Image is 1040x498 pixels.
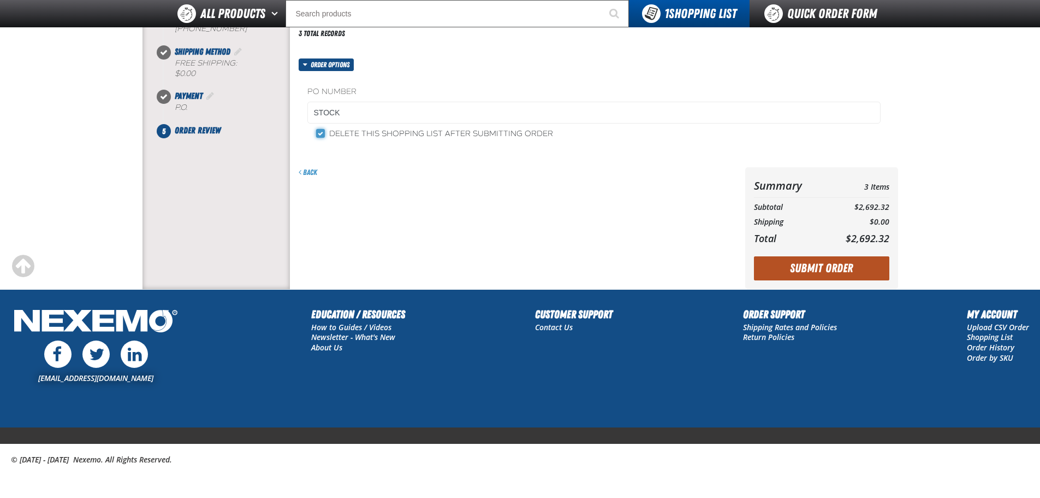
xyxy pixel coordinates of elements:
button: Order options [299,58,354,71]
div: 3 total records [299,28,345,39]
div: Scroll to the top [11,254,35,278]
a: How to Guides / Videos [311,322,391,332]
span: Shipping Method [175,46,230,57]
div: P.O. [175,103,290,113]
input: Delete this shopping list after submitting order [316,129,325,138]
span: $2,692.32 [846,232,889,245]
li: Payment. Step 4 of 5. Completed [164,90,290,124]
button: Submit Order [754,256,889,280]
a: Shopping List [967,332,1013,342]
h2: Customer Support [535,306,613,323]
td: 3 Items [824,176,889,195]
h2: My Account [967,306,1029,323]
a: Return Policies [743,332,794,342]
span: Order Review [175,125,221,136]
a: Contact Us [535,322,573,332]
a: Newsletter - What's New [311,332,395,342]
a: Shipping Rates and Policies [743,322,837,332]
div: Free Shipping: [175,58,290,79]
a: [EMAIL_ADDRESS][DOMAIN_NAME] [38,373,153,383]
strong: $0.00 [175,69,195,78]
li: Order Review. Step 5 of 5. Not Completed [164,124,290,137]
span: 5 [157,124,171,138]
a: Order History [967,342,1014,353]
img: Nexemo Logo [11,306,181,338]
a: Order by SKU [967,353,1013,363]
td: $2,692.32 [824,200,889,215]
h2: Education / Resources [311,306,405,323]
a: Edit Shipping Method [233,46,243,57]
th: Summary [754,176,825,195]
li: Shipping Method. Step 3 of 5. Completed [164,45,290,90]
a: Back [299,168,317,177]
a: Upload CSV Order [967,322,1029,332]
span: Shopping List [664,6,736,21]
span: All Products [200,4,265,24]
span: Payment [175,91,203,101]
th: Total [754,230,825,247]
h2: Order Support [743,306,837,323]
bdo: [PHONE_NUMBER] [175,24,247,33]
strong: 1 [664,6,669,21]
label: PO Number [307,87,881,97]
th: Shipping [754,215,825,230]
a: Edit Payment [205,91,216,101]
td: $0.00 [824,215,889,230]
a: About Us [311,342,342,353]
label: Delete this shopping list after submitting order [316,129,553,139]
span: Order options [311,58,354,71]
th: Subtotal [754,200,825,215]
